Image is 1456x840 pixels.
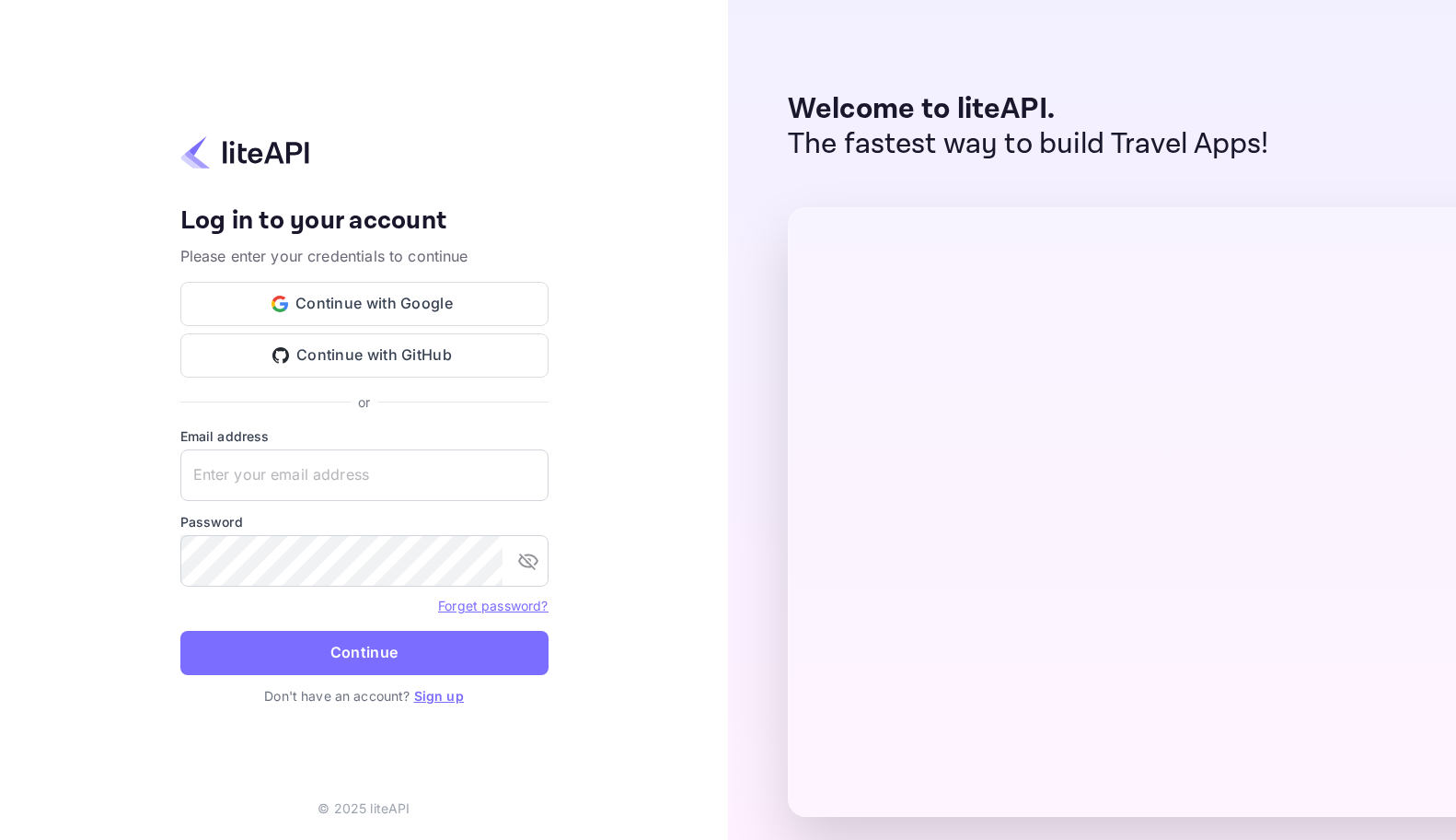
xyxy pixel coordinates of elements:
button: Continue [180,631,549,675]
input: Enter your email address [180,449,549,501]
button: Continue with Google [180,282,549,326]
a: Forget password? [438,598,548,613]
p: or [358,392,370,412]
p: Please enter your credentials to continue [180,245,549,267]
p: Don't have an account? [180,686,549,706]
a: Sign up [414,688,464,704]
label: Email address [180,426,549,446]
h4: Log in to your account [180,205,549,238]
p: The fastest way to build Travel Apps! [788,127,1269,162]
button: Continue with GitHub [180,333,549,378]
p: Welcome to liteAPI. [788,92,1269,127]
p: © 2025 liteAPI [318,799,410,818]
a: Forget password? [438,596,548,614]
button: toggle password visibility [510,542,547,579]
img: liteapi [180,134,309,170]
label: Password [180,512,549,531]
